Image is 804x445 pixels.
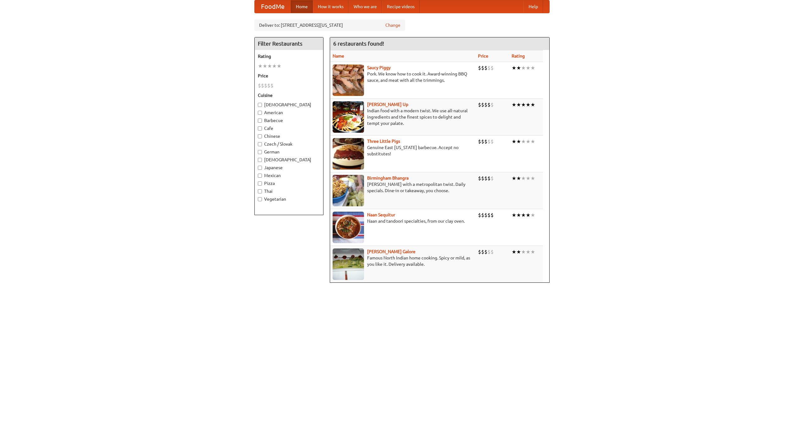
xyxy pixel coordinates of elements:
[333,255,473,267] p: Famous North Indian home cooking. Spicy or mild, as you like it. Delivery available.
[512,101,516,108] li: ★
[530,248,535,255] li: ★
[258,180,320,186] label: Pizza
[258,82,261,89] li: $
[491,175,494,182] li: $
[258,73,320,79] h5: Price
[333,101,364,133] img: curryup.jpg
[367,102,408,107] a: [PERSON_NAME] Up
[478,248,481,255] li: $
[484,248,487,255] li: $
[258,125,320,131] label: Cafe
[258,102,320,108] label: [DEMOGRAPHIC_DATA]
[270,82,274,89] li: $
[258,188,320,194] label: Thai
[481,212,484,219] li: $
[258,119,262,123] input: Barbecue
[272,63,277,70] li: ★
[484,64,487,71] li: $
[291,0,313,13] a: Home
[258,117,320,124] label: Barbecue
[512,138,516,145] li: ★
[333,41,384,47] ng-pluralize: 6 restaurants found!
[481,138,484,145] li: $
[521,64,526,71] li: ★
[487,101,491,108] li: $
[258,134,262,138] input: Chinese
[258,133,320,139] label: Chinese
[526,212,530,219] li: ★
[255,0,291,13] a: FoodMe
[484,212,487,219] li: $
[367,175,409,181] a: Birmingham Bhangra
[516,248,521,255] li: ★
[367,212,395,217] a: Naan Sequitur
[478,138,481,145] li: $
[516,101,521,108] li: ★
[258,126,262,131] input: Cafe
[258,63,263,70] li: ★
[516,212,521,219] li: ★
[512,248,516,255] li: ★
[481,64,484,71] li: $
[478,64,481,71] li: $
[526,138,530,145] li: ★
[487,175,491,182] li: $
[258,109,320,116] label: American
[481,248,484,255] li: $
[261,82,264,89] li: $
[333,175,364,206] img: bhangra.jpg
[367,139,400,144] a: Three Little Pigs
[367,65,391,70] a: Saucy Piggy
[333,212,364,243] img: naansequitur.jpg
[255,37,323,50] h4: Filter Restaurants
[487,64,491,71] li: $
[258,172,320,179] label: Mexican
[516,138,521,145] li: ★
[521,248,526,255] li: ★
[530,212,535,219] li: ★
[526,64,530,71] li: ★
[258,149,320,155] label: German
[521,212,526,219] li: ★
[491,248,494,255] li: $
[516,64,521,71] li: ★
[491,212,494,219] li: $
[516,175,521,182] li: ★
[487,138,491,145] li: $
[258,197,262,201] input: Vegetarian
[254,19,405,31] div: Deliver to: [STREET_ADDRESS][US_STATE]
[333,181,473,194] p: [PERSON_NAME] with a metropolitan twist. Daily specials. Dine-in or takeaway, you choose.
[484,138,487,145] li: $
[333,138,364,170] img: littlepigs.jpg
[481,101,484,108] li: $
[277,63,281,70] li: ★
[333,218,473,224] p: Naan and tandoori specialties, from our clay oven.
[258,157,320,163] label: [DEMOGRAPHIC_DATA]
[530,138,535,145] li: ★
[267,63,272,70] li: ★
[487,248,491,255] li: $
[521,138,526,145] li: ★
[512,175,516,182] li: ★
[258,111,262,115] input: American
[512,212,516,219] li: ★
[512,53,525,58] a: Rating
[530,64,535,71] li: ★
[512,64,516,71] li: ★
[258,174,262,178] input: Mexican
[521,175,526,182] li: ★
[333,144,473,157] p: Genuine East [US_STATE] barbecue. Accept no substitutes!
[524,0,543,13] a: Help
[333,64,364,96] img: saucy.jpg
[526,101,530,108] li: ★
[267,82,270,89] li: $
[349,0,382,13] a: Who we are
[333,248,364,280] img: currygalore.jpg
[333,71,473,83] p: Pork. We know how to cook it. Award-winning BBQ sauce, and meat with all the trimmings.
[491,101,494,108] li: $
[530,101,535,108] li: ★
